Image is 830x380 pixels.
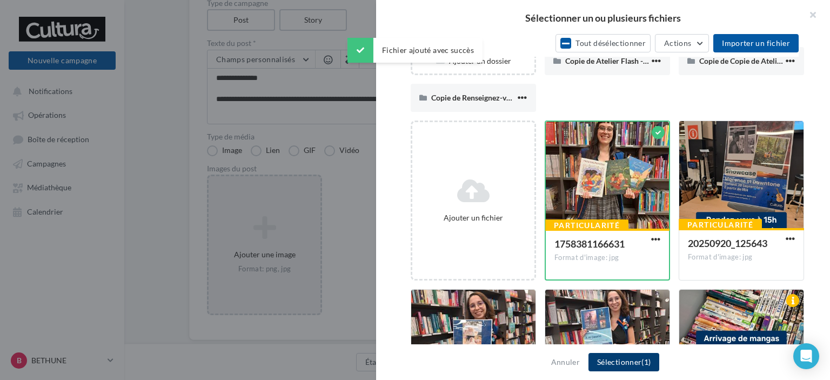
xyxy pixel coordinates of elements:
[655,34,709,52] button: Actions
[545,219,628,231] div: Particularité
[393,13,813,23] h2: Sélectionner un ou plusieurs fichiers
[713,34,799,52] button: Importer un fichier
[554,253,660,263] div: Format d'image: jpg
[793,343,819,369] div: Open Intercom Messenger
[679,219,762,231] div: Particularité
[555,34,651,52] button: Tout désélectionner
[554,238,625,250] span: 1758381166631
[664,38,691,48] span: Actions
[588,353,659,371] button: Sélectionner(1)
[347,38,483,63] div: Fichier ajouté avec succès
[688,237,767,249] span: 20250920_125643
[688,252,795,262] div: Format d'image: jpg
[565,56,668,65] span: Copie de Atelier Flash - 30 min
[641,357,651,366] span: (1)
[431,93,605,102] span: Copie de Renseignez-vous auprès de nos conseillers.
[417,212,530,223] div: Ajouter un fichier
[547,356,584,369] button: Annuler
[722,38,790,48] span: Importer un fichier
